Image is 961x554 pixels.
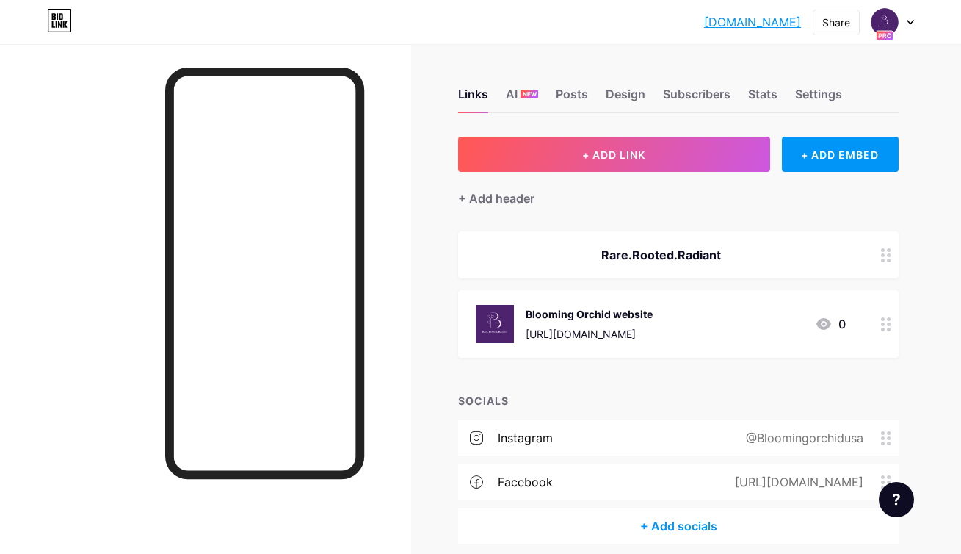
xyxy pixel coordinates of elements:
div: + Add socials [458,508,899,544]
div: Rare.Rooted.Radiant [476,246,846,264]
div: Share [822,15,850,30]
div: 0 [815,315,846,333]
div: facebook [498,473,553,491]
div: Subscribers [663,85,730,112]
a: [DOMAIN_NAME] [704,13,801,31]
img: Surbhi Chaudhary [871,8,899,36]
div: [URL][DOMAIN_NAME] [711,473,881,491]
div: instagram [498,429,553,447]
div: Posts [556,85,588,112]
div: Links [458,85,488,112]
div: Stats [748,85,777,112]
div: Blooming Orchid website [526,306,653,322]
div: + Add header [458,190,534,207]
div: Settings [795,85,842,112]
img: Blooming Orchid website [476,305,514,343]
button: + ADD LINK [458,137,770,172]
div: AI [506,85,538,112]
div: + ADD EMBED [782,137,899,172]
span: NEW [523,90,537,98]
span: + ADD LINK [582,148,645,161]
div: Design [606,85,645,112]
div: @Bloomingorchidusa [722,429,881,447]
div: [URL][DOMAIN_NAME] [526,326,653,342]
div: SOCIALS [458,393,899,409]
